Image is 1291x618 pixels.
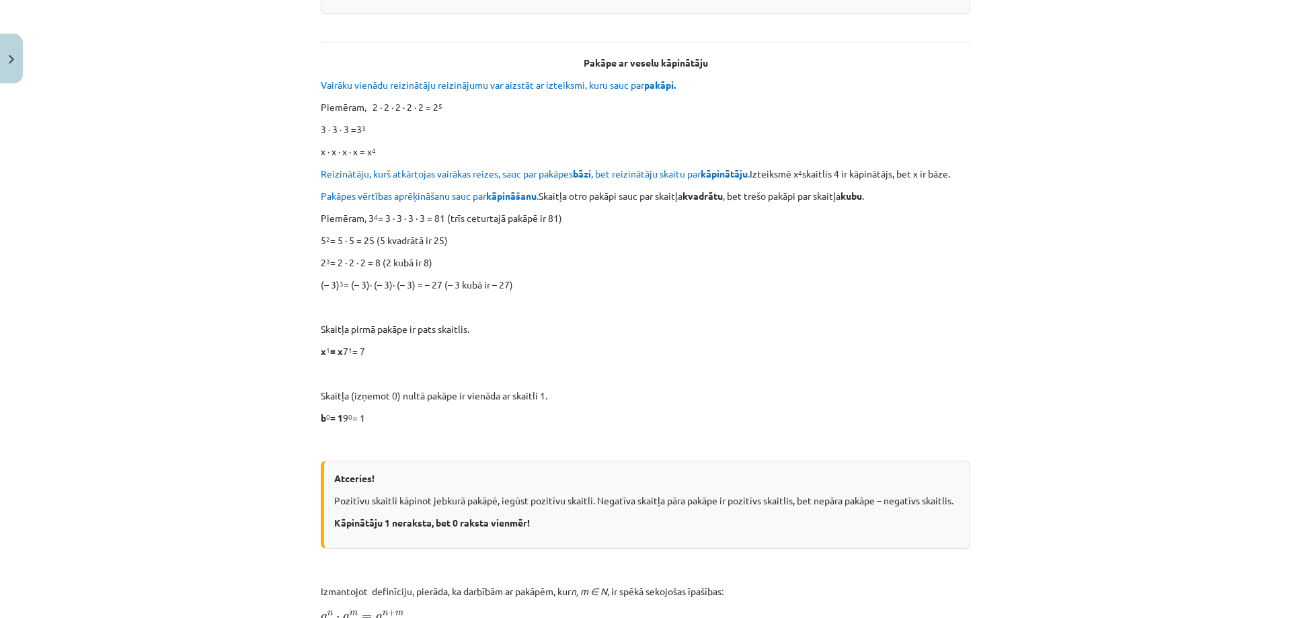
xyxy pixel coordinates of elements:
[321,167,750,180] span: Reizinātāju, kurš atkārtojas vairākas reizes, sauc par pakāpes , bet reizinātāju skaitu par .
[388,610,395,617] span: +
[395,611,403,616] span: m
[326,234,330,244] sup: 2
[438,101,442,111] sup: 5
[644,79,676,91] b: pakāpi.
[327,611,333,616] span: n
[321,190,539,202] span: Pakāpes vērtības aprēķināšanu sauc par .
[334,472,375,484] b: Atceries!
[326,345,330,355] sup: 1
[350,611,358,616] span: m
[573,167,591,180] b: bāzi
[321,278,970,292] p: (– 3) = (– 3)∙ (– 3)∙ (– 3) = – 27 (– 3 kubā ir – 27)
[330,345,343,357] b: = x
[321,322,970,336] p: Skaitļa pirmā pakāpe ir pats skaitlis.
[321,167,970,181] p: Izteiksmē x skaitlis 4 ir kāpinātājs, bet x ir bāze.
[334,494,960,508] p: Pozitīvu skaitli kāpinot jebkurā pakāpē, iegūst pozitīvu skaitli. Negatīva skaitļa pāra pakāpe ir...
[701,167,748,180] b: kāpinātāju
[348,345,352,355] sup: 1
[321,211,970,225] p: Piemēram, 3 = 3 ∙ 3 ∙ 3 ∙ 3 = 81 (trīs ceturtajā pakāpē ir 81)
[571,585,607,597] em: n, m ∈ N
[9,55,14,64] img: icon-close-lesson-0947bae3869378f0d4975bcd49f059093ad1ed9edebbc8119c70593378902aed.svg
[372,145,376,155] sup: 4
[682,190,723,202] b: kvadrātu
[340,278,344,288] sup: 3
[840,190,862,202] b: kubu
[321,233,970,247] p: 5 = 5 ∙ 5 = 25 (5 kvadrātā ir 25)
[798,167,802,178] sup: 4
[321,145,970,159] p: x ∙ x ∙ x ∙ x = x
[321,122,970,137] p: 3 ∙ 3 ∙ 3 =3
[334,516,530,529] strong: Kāpinātāju 1 neraksta, bet 0 raksta vienmēr!
[321,389,970,403] p: Skaitļa (izņemot 0) nultā pakāpe ir vienāda ar skaitli 1.
[321,79,678,91] span: Vairāku vienādu reizinātāju reizinājumu var aizstāt ar izteiksmi, kuru sauc par
[330,412,343,424] b: = 1
[321,584,970,598] p: Izmantojot definīciju, pierāda, ka darbībām ar pakāpēm, kur , ir spēkā sekojošas īpašības:
[321,411,970,425] p: 9 = 1
[321,345,326,357] b: x
[486,190,537,202] b: kāpināšanu
[374,212,378,222] sup: 4
[326,412,330,422] sup: 0
[321,344,970,358] p: 7 = 7
[348,412,352,422] sup: 0
[584,56,708,69] b: Pakāpe ar veselu kāpinātāju
[321,189,970,203] p: Skaitļa otro pakāpi sauc par skaitļa , bet trešo pakāpi par skaitļa .
[326,256,330,266] sup: 3
[362,123,366,133] sup: 3
[321,256,970,270] p: 2 = 2 ∙ 2 ∙ 2 = 8 (2 kubā ir 8)
[321,412,326,424] b: b
[383,611,388,616] span: n
[321,100,970,114] p: Piemēram, 2 ∙ 2 ∙ 2 ∙ 2 ∙ 2 = 2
